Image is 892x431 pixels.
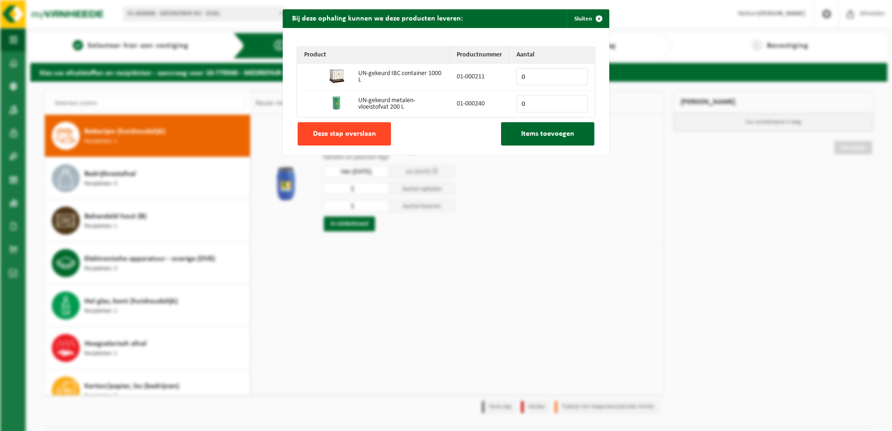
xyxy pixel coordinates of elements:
[450,90,509,117] td: 01-000240
[351,90,450,117] td: UN-gekeurd metalen-vloeistofvat 200 L
[450,63,509,90] td: 01-000211
[351,63,450,90] td: UN-gekeurd IBC container 1000 L
[313,130,376,138] span: Deze stap overslaan
[509,47,595,63] th: Aantal
[283,9,472,27] h2: Bij deze ophaling kunnen we deze producten leveren:
[329,69,344,83] img: 01-000211
[567,9,608,28] button: Sluiten
[298,122,391,146] button: Deze stap overslaan
[450,47,509,63] th: Productnummer
[297,47,450,63] th: Product
[501,122,594,146] button: Items toevoegen
[521,130,574,138] span: Items toevoegen
[329,96,344,111] img: 01-000240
